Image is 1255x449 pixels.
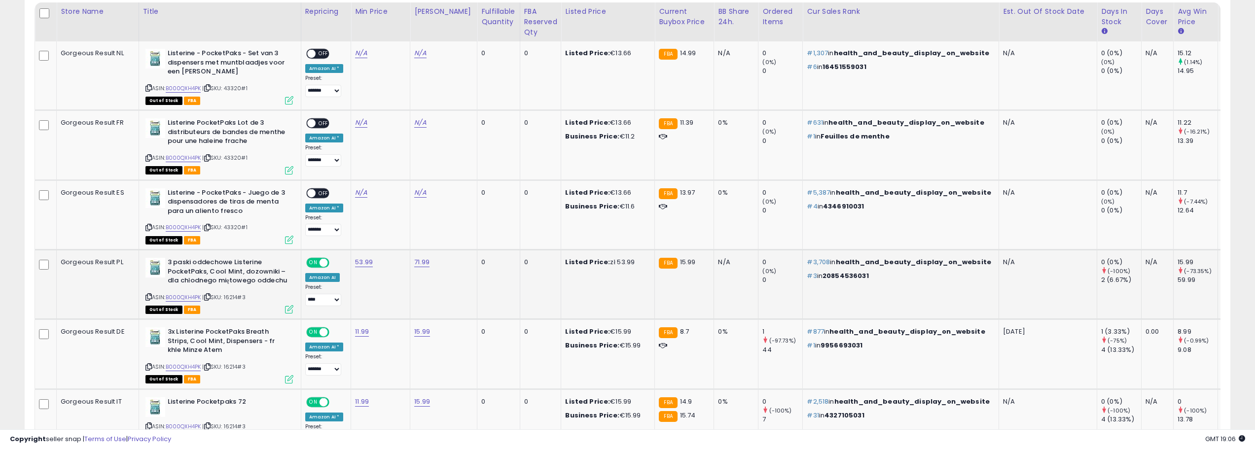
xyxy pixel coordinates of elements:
[168,258,287,288] b: 3 paski oddechowe Listerine PocketPaks, Cool Mint, dozowniki – dla chłodnego miętowego oddechu
[145,188,293,243] div: ASIN:
[145,375,182,383] span: All listings that are currently out of stock and unavailable for purchase on Amazon
[84,434,126,444] a: Terms of Use
[1178,397,1218,406] div: 0
[565,188,647,197] div: €13.66
[1003,327,1089,336] p: [DATE]
[821,132,890,141] span: Feuilles de menthe
[680,48,696,58] span: 14.99
[145,118,293,173] div: ASIN:
[680,257,696,267] span: 15.99
[680,188,695,197] span: 13.97
[316,50,331,58] span: OFF
[1101,327,1141,336] div: 1 (3.33%)
[1003,397,1089,406] p: N/A
[145,49,293,104] div: ASIN:
[145,236,182,244] span: All listings that are currently out of stock and unavailable for purchase on Amazon
[807,258,991,267] p: in
[659,6,710,27] div: Current Buybox Price
[1101,206,1141,215] div: 0 (0%)
[481,118,512,127] div: 0
[718,188,751,197] div: 0%
[327,398,343,406] span: OFF
[145,188,165,208] img: 41BYUSQaRKL._SL40_.jpg
[166,363,201,371] a: B000QXH4PK
[565,118,647,127] div: €13.66
[565,327,610,336] b: Listed Price:
[1178,206,1218,215] div: 12.64
[807,257,830,267] span: #3,708
[316,189,331,197] span: OFF
[565,48,610,58] b: Listed Price:
[202,84,247,92] span: | SKU: 43320#1
[807,6,995,17] div: Cur Sales Rank
[825,411,864,420] span: 4327105031
[1184,58,1202,66] small: (1.14%)
[143,6,297,17] div: Title
[659,118,677,129] small: FBA
[305,284,344,306] div: Preset:
[829,327,985,336] span: health_and_beauty_display_on_website
[524,49,554,58] div: 0
[414,6,473,17] div: [PERSON_NAME]
[128,434,171,444] a: Privacy Policy
[61,118,131,127] div: Gorgeous Result FR
[355,6,406,17] div: Min Price
[414,327,430,337] a: 15.99
[202,363,245,371] span: | SKU: 16214#3
[1178,6,1214,27] div: Avg Win Price
[184,97,201,105] span: FBA
[718,258,751,267] div: N/A
[327,328,343,337] span: OFF
[355,257,373,267] a: 53.99
[1184,198,1208,206] small: (-7.44%)
[1108,337,1127,345] small: (-75%)
[1003,188,1089,197] p: N/A
[481,188,512,197] div: 0
[565,188,610,197] b: Listed Price:
[316,119,331,128] span: OFF
[1101,415,1141,424] div: 4 (13.33%)
[1101,276,1141,284] div: 2 (6.67%)
[1184,128,1209,136] small: (-16.21%)
[524,6,557,37] div: FBA Reserved Qty
[168,49,287,79] b: Listerine - PocketPaks - Set van 3 dispensers met muntblaadjes voor een [PERSON_NAME]
[61,397,131,406] div: Gorgeous Result IT
[168,327,287,357] b: 3x Listerine PocketPaks Breath Strips, Cool Mint, Dispensers - fr khle Minze Atem
[481,49,512,58] div: 0
[807,132,815,141] span: #1
[565,202,619,211] b: Business Price:
[305,134,344,142] div: Amazon AI *
[305,6,347,17] div: Repricing
[1146,397,1166,406] div: N/A
[327,259,343,267] span: OFF
[762,415,802,424] div: 7
[565,132,619,141] b: Business Price:
[565,132,647,141] div: €11.2
[202,154,247,162] span: | SKU: 43320#1
[718,118,751,127] div: 0%
[1108,267,1130,275] small: (-100%)
[762,67,802,75] div: 0
[680,397,692,406] span: 14.9
[807,272,991,280] p: in
[481,258,512,267] div: 0
[168,118,287,148] b: Listerine PocketPaks Lot de 3 distributeurs de bandes de menthe pour une haleine frache
[307,328,320,337] span: ON
[10,435,171,444] div: seller snap | |
[1101,49,1141,58] div: 0 (0%)
[305,204,344,212] div: Amazon AI *
[762,267,776,275] small: (0%)
[1101,58,1115,66] small: (0%)
[807,327,991,336] p: in
[1178,415,1218,424] div: 13.78
[166,84,201,93] a: B000QXH4PK
[565,411,647,420] div: €15.99
[414,188,426,198] a: N/A
[1146,118,1166,127] div: N/A
[1178,67,1218,75] div: 14.95
[565,118,610,127] b: Listed Price:
[834,397,990,406] span: health_and_beauty_display_on_website
[823,62,866,71] span: 16451559031
[305,64,344,73] div: Amazon AI *
[307,398,320,406] span: ON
